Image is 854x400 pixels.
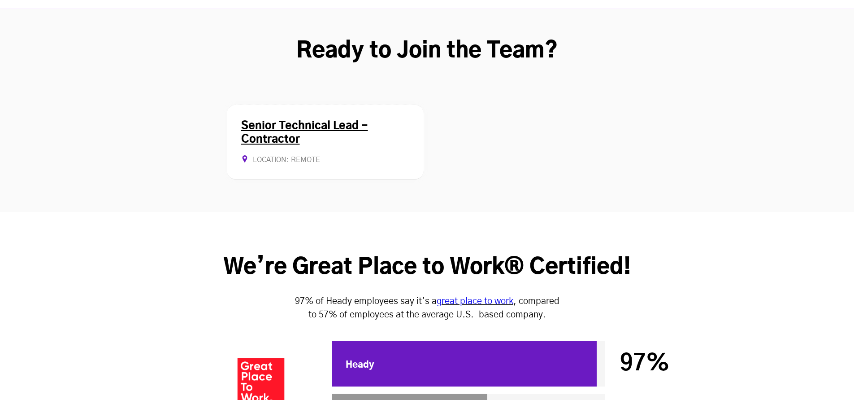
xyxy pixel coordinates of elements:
[293,295,562,321] p: 97% of Heady employees say it’s a , compared to 57% of employees at the average U.S.-based company.
[346,360,374,371] div: Heady
[620,352,670,375] span: 97%
[241,121,368,145] a: Senior Technical Lead - Contractor
[437,297,513,306] a: great place to work
[241,155,409,165] div: Location: Remote
[139,38,715,65] h2: Ready to Join the Team?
